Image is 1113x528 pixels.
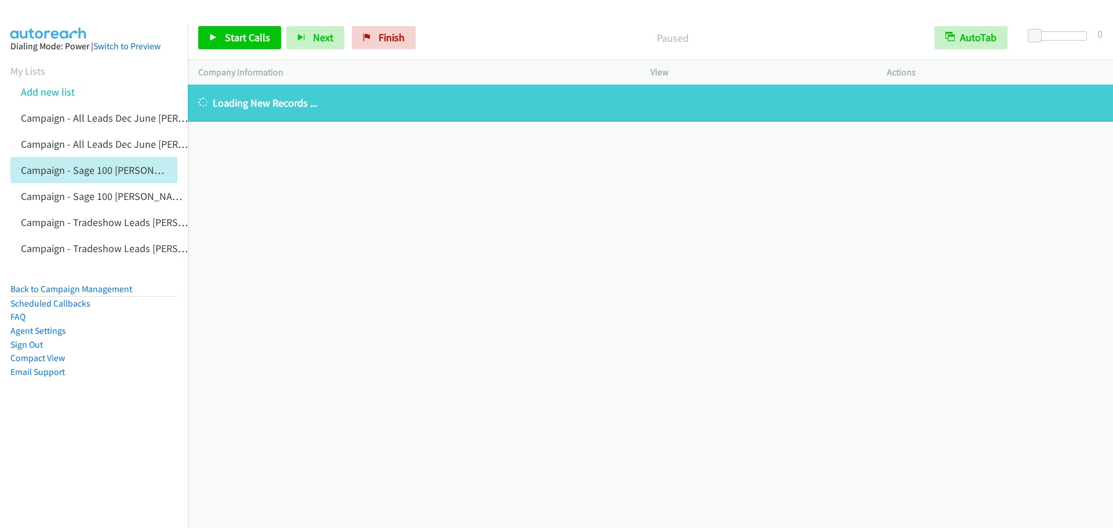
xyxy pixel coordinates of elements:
[198,65,630,79] p: Company Information
[887,65,1103,79] p: Actions
[10,298,90,309] a: Scheduled Callbacks
[21,111,231,125] a: Campaign - All Leads Dec June [PERSON_NAME]
[10,339,43,350] a: Sign Out
[10,283,132,294] a: Back to Campaign Management
[352,26,416,49] a: Finish
[1097,26,1103,42] div: 0
[431,30,914,46] p: Paused
[21,190,221,203] a: Campaign - Sage 100 [PERSON_NAME] Cloned
[934,26,1007,49] button: AutoTab
[198,95,1103,111] p: Loading New Records ...
[21,242,259,255] a: Campaign - Tradeshow Leads [PERSON_NAME] Cloned
[10,311,26,322] a: FAQ
[225,31,270,44] span: Start Calls
[650,65,866,79] p: View
[286,26,344,49] button: Next
[21,85,75,99] a: Add new list
[313,31,333,44] span: Next
[10,64,45,78] a: My Lists
[10,39,177,53] div: Dialing Mode: Power |
[21,216,225,229] a: Campaign - Tradeshow Leads [PERSON_NAME]
[379,31,405,44] span: Finish
[21,137,265,151] a: Campaign - All Leads Dec June [PERSON_NAME] Cloned
[1034,31,1087,41] div: Delay between calls (in seconds)
[198,26,281,49] a: Start Calls
[21,163,188,177] a: Campaign - Sage 100 [PERSON_NAME]
[93,41,161,52] a: Switch to Preview
[10,366,65,377] a: Email Support
[10,325,66,336] a: Agent Settings
[10,352,65,363] a: Compact View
